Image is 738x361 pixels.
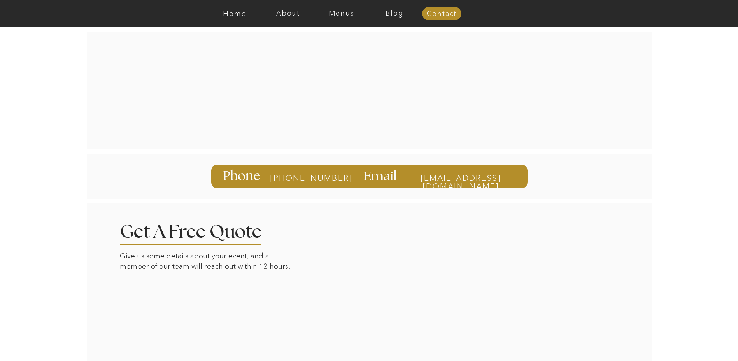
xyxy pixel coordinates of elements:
[223,170,262,183] h3: Phone
[208,10,261,18] a: Home
[422,10,461,18] a: Contact
[363,170,399,182] h3: Email
[315,10,368,18] a: Menus
[405,174,516,181] a: [EMAIL_ADDRESS][DOMAIN_NAME]
[368,10,421,18] a: Blog
[261,10,315,18] a: About
[270,174,332,182] a: [PHONE_NUMBER]
[120,223,286,237] h2: Get A Free Quote
[120,251,296,274] p: Give us some details about your event, and a member of our team will reach out within 12 hours!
